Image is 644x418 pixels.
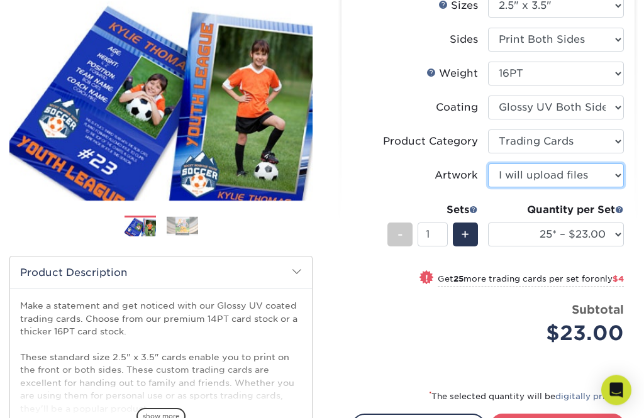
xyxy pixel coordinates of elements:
div: Sets [387,203,478,218]
span: + [461,226,469,245]
small: The selected quantity will be [429,392,625,402]
strong: Subtotal [572,303,624,317]
div: Quantity per Set [488,203,624,218]
span: $4 [613,275,624,284]
h2: Product Description [10,257,312,289]
div: Product Category [383,135,478,150]
a: digitally printed [555,392,625,402]
span: - [397,226,403,245]
img: Trading Cards 02 [167,217,198,236]
div: Weight [426,67,478,82]
strong: 25 [453,275,464,284]
div: Coating [436,101,478,116]
div: Open Intercom Messenger [601,375,631,405]
img: Trading Cards 01 [125,217,156,239]
div: Artwork [435,168,478,184]
div: $23.00 [497,319,624,349]
span: ! [425,272,428,285]
span: only [594,275,624,284]
small: Get more trading cards per set for [438,275,624,287]
iframe: Google Customer Reviews [3,380,107,414]
div: Sides [450,33,478,48]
